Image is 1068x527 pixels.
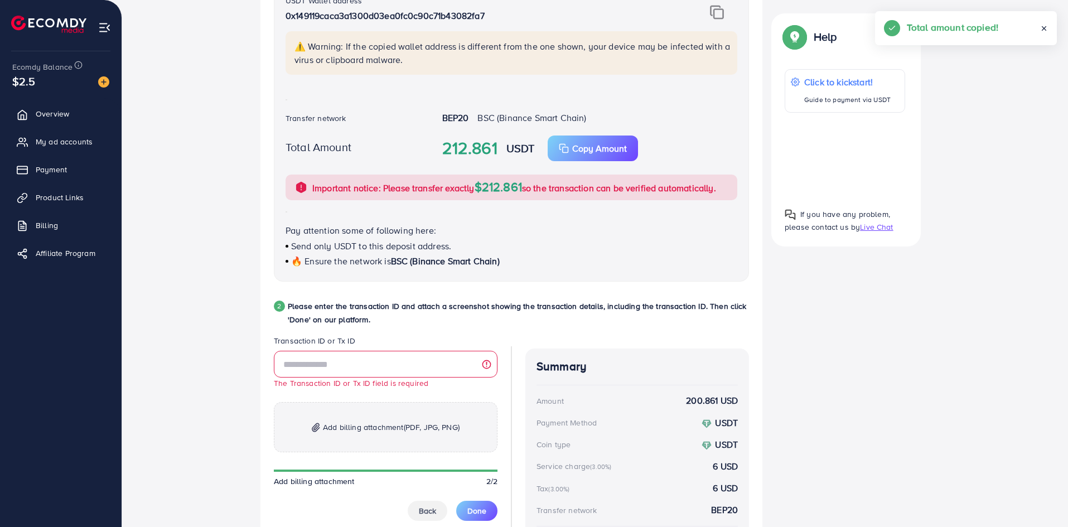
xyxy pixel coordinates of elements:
a: My ad accounts [8,130,113,153]
span: Overview [36,108,69,119]
img: logo [11,16,86,33]
a: Payment [8,158,113,181]
span: Ecomdy Balance [12,61,73,72]
p: Please enter the transaction ID and attach a screenshot showing the transaction details, includin... [288,299,749,326]
span: $2.5 [12,73,36,89]
img: menu [98,21,111,34]
small: The Transaction ID or Tx ID field is required [274,378,428,388]
legend: Transaction ID or Tx ID [274,335,497,351]
p: Copy Amount [572,142,627,155]
span: (PDF, JPG, PNG) [404,422,460,433]
p: Help [814,30,837,43]
label: Total Amount [286,139,351,155]
p: Important notice: Please transfer exactly so the transaction can be verified automatically. [312,180,716,195]
strong: BEP20 [711,504,738,516]
h5: Total amount copied! [907,20,998,35]
div: Amount [537,395,564,407]
p: Send only USDT to this deposit address. [286,239,737,253]
div: Coin type [537,439,571,450]
a: Affiliate Program [8,242,113,264]
small: (3.00%) [548,485,569,494]
small: (3.00%) [590,462,611,471]
img: img [710,5,724,20]
strong: BEP20 [442,112,469,124]
img: image [98,76,109,88]
button: Done [456,501,497,521]
strong: USDT [715,417,738,429]
span: Add billing attachment [323,420,460,434]
div: Service charge [537,461,615,472]
span: Back [419,505,436,516]
span: Done [467,505,486,516]
button: Back [408,501,447,521]
a: Overview [8,103,113,125]
h4: Summary [537,360,738,374]
img: alert [294,181,308,194]
img: Popup guide [785,209,796,220]
img: img [312,423,320,432]
div: Payment Method [537,417,597,428]
button: Copy Amount [548,136,638,161]
img: Popup guide [785,27,805,47]
strong: USDT [715,438,738,451]
span: Affiliate Program [36,248,95,259]
span: If you have any problem, please contact us by [785,209,890,233]
span: My ad accounts [36,136,93,147]
div: Tax [537,483,573,494]
span: Live Chat [860,221,893,233]
strong: 6 USD [713,482,738,495]
span: BSC (Binance Smart Chain) [477,112,586,124]
img: coin [702,441,712,451]
span: $212.861 [475,178,522,195]
p: 0x149119caca3a1300d03ea0fc0c90c71b43082fa7 [286,9,659,22]
span: Add billing attachment [274,476,355,487]
span: 2/2 [486,476,497,487]
strong: 6 USD [713,460,738,473]
p: Guide to payment via USDT [804,93,891,107]
p: Pay attention some of following here: [286,224,737,237]
strong: 212.861 [442,136,497,161]
a: Product Links [8,186,113,209]
span: 🔥 Ensure the network is [291,255,391,267]
a: Billing [8,214,113,236]
strong: USDT [506,140,535,156]
span: Payment [36,164,67,175]
p: Click to kickstart! [804,75,891,89]
span: BSC (Binance Smart Chain) [391,255,500,267]
span: Product Links [36,192,84,203]
iframe: Chat [1021,477,1060,519]
div: 2 [274,301,285,312]
strong: 200.861 USD [686,394,738,407]
span: Billing [36,220,58,231]
p: ⚠️ Warning: If the copied wallet address is different from the one shown, your device may be infe... [294,40,731,66]
div: Transfer network [537,505,597,516]
label: Transfer network [286,113,346,124]
img: coin [702,419,712,429]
